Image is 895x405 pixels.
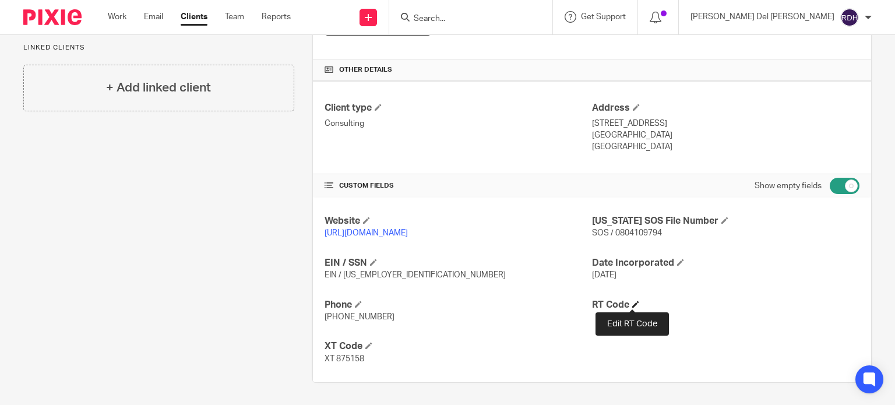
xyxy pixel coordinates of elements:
[23,9,82,25] img: Pixie
[339,65,392,75] span: Other details
[325,118,592,129] p: Consulting
[592,215,859,227] h4: [US_STATE] SOS File Number
[592,229,662,237] span: SOS / 0804109794
[840,8,859,27] img: svg%3E
[413,14,517,24] input: Search
[106,79,211,97] h4: + Add linked client
[325,355,364,363] span: XT 875158
[325,181,592,191] h4: CUSTOM FIELDS
[325,313,394,321] span: [PHONE_NUMBER]
[325,299,592,311] h4: Phone
[325,271,506,279] span: EIN / [US_EMPLOYER_IDENTIFICATION_NUMBER]
[262,11,291,23] a: Reports
[108,11,126,23] a: Work
[144,11,163,23] a: Email
[592,141,859,153] p: [GEOGRAPHIC_DATA]
[592,129,859,141] p: [GEOGRAPHIC_DATA]
[325,340,592,353] h4: XT Code
[181,11,207,23] a: Clients
[325,229,408,237] a: [URL][DOMAIN_NAME]
[592,271,616,279] span: [DATE]
[592,102,859,114] h4: Address
[592,299,859,311] h4: RT Code
[592,257,859,269] h4: Date Incorporated
[581,13,626,21] span: Get Support
[325,102,592,114] h4: Client type
[755,180,822,192] label: Show empty fields
[592,118,859,129] p: [STREET_ADDRESS]
[690,11,834,23] p: [PERSON_NAME] Del [PERSON_NAME]
[23,43,294,52] p: Linked clients
[325,257,592,269] h4: EIN / SSN
[325,215,592,227] h4: Website
[225,11,244,23] a: Team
